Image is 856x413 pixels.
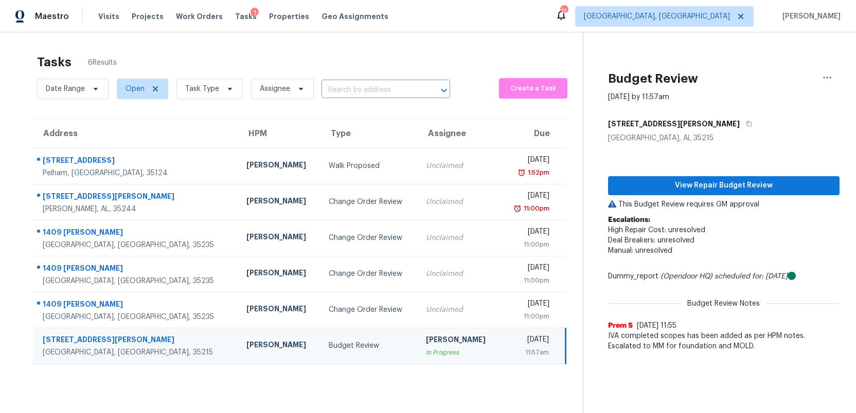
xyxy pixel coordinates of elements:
span: Assignee [260,84,290,94]
img: Overdue Alarm Icon [518,167,526,178]
div: [PERSON_NAME] [246,304,312,316]
div: In Progress [426,347,492,358]
div: [GEOGRAPHIC_DATA], AL 35215 [608,133,840,143]
div: Walk Proposed [329,161,410,171]
div: Change Order Review [329,197,410,207]
div: [GEOGRAPHIC_DATA], [GEOGRAPHIC_DATA], 35215 [43,347,230,358]
div: 1409 [PERSON_NAME] [43,299,230,312]
div: Dummy_report [608,271,840,281]
span: Maestro [35,11,69,22]
div: 11:00pm [522,203,549,214]
th: Assignee [418,119,500,148]
span: Date Range [46,84,85,94]
img: Overdue Alarm Icon [513,203,522,214]
th: HPM [238,119,320,148]
div: [DATE] [509,155,550,167]
button: Copy Address [740,115,754,133]
i: scheduled for: [DATE] [715,273,788,280]
div: 1:52pm [526,167,549,178]
div: Unclaimed [426,305,492,315]
span: Work Orders [176,11,223,22]
span: Create a Task [504,83,562,95]
th: Address [33,119,238,148]
span: Projects [132,11,164,22]
div: [GEOGRAPHIC_DATA], [GEOGRAPHIC_DATA], 35235 [43,312,230,322]
div: [PERSON_NAME] [246,160,312,173]
div: [DATE] [509,298,550,311]
div: [DATE] [509,334,549,347]
span: [PERSON_NAME] [778,11,841,22]
input: Search by address [322,82,421,98]
div: Unclaimed [426,233,492,243]
span: Deal Breakers: unresolved [608,237,694,244]
div: [PERSON_NAME] [246,268,312,280]
div: 11:00pm [509,275,550,286]
p: This Budget Review requires GM approval [608,199,840,210]
span: Task Type [185,84,219,94]
span: Properties [269,11,309,22]
span: Tasks [235,13,257,20]
i: (Opendoor HQ) [661,273,712,280]
span: IVA completed scopes has been added as per HPM notes. Escalated to MM for foundation and MOLD. [608,331,840,351]
div: Unclaimed [426,161,492,171]
th: Due [501,119,566,148]
div: 1409 [PERSON_NAME] [43,263,230,276]
div: [GEOGRAPHIC_DATA], [GEOGRAPHIC_DATA], 35235 [43,240,230,250]
div: 11:57am [509,347,549,358]
div: [PERSON_NAME] [426,334,492,347]
div: [DATE] [509,262,550,275]
div: Unclaimed [426,269,492,279]
div: 1409 [PERSON_NAME] [43,227,230,240]
div: [STREET_ADDRESS] [43,155,230,168]
th: Type [320,119,418,148]
button: Open [437,83,451,98]
span: Prem S [608,321,633,331]
button: Create a Task [499,78,567,99]
span: 6 Results [88,58,117,68]
div: [DATE] by 11:57am [608,92,669,102]
div: Change Order Review [329,305,410,315]
span: Geo Assignments [322,11,388,22]
div: [STREET_ADDRESS][PERSON_NAME] [43,334,230,347]
span: Visits [98,11,119,22]
div: [PERSON_NAME] [246,340,312,352]
h2: Tasks [37,57,72,67]
div: 11:00pm [509,311,550,322]
h2: Budget Review [608,73,698,84]
span: Manual: unresolved [608,247,672,254]
div: Budget Review [329,341,410,351]
button: View Repair Budget Review [608,176,840,195]
div: Pelham, [GEOGRAPHIC_DATA], 35124 [43,168,230,178]
div: [DATE] [509,191,550,203]
div: [PERSON_NAME], AL, 35244 [43,204,230,214]
div: 11:00pm [509,239,550,250]
h5: [STREET_ADDRESS][PERSON_NAME] [608,119,740,129]
div: [GEOGRAPHIC_DATA], [GEOGRAPHIC_DATA], 35235 [43,276,230,286]
div: [PERSON_NAME] [246,232,312,245]
span: View Repair Budget Review [616,179,831,192]
span: High Repair Cost: unresolved [608,227,705,234]
span: [DATE] 11:55 [637,322,676,329]
span: [GEOGRAPHIC_DATA], [GEOGRAPHIC_DATA] [584,11,730,22]
div: Unclaimed [426,197,492,207]
span: Open [126,84,145,94]
div: 1 [251,8,259,18]
div: [DATE] [509,227,550,239]
div: [STREET_ADDRESS][PERSON_NAME] [43,191,230,204]
span: Budget Review Notes [681,298,766,309]
div: 12 [560,6,567,16]
div: [PERSON_NAME] [246,196,312,209]
b: Escalations: [608,216,650,223]
div: Change Order Review [329,269,410,279]
div: Change Order Review [329,233,410,243]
